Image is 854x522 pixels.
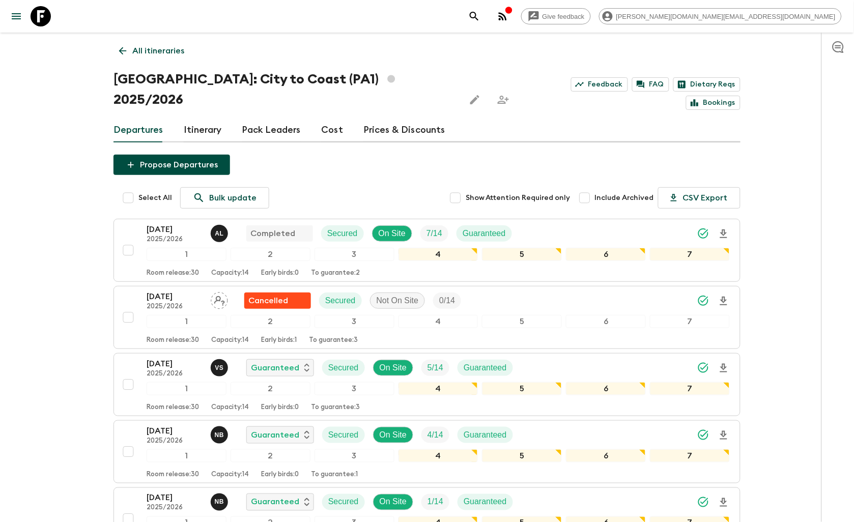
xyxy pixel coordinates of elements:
[521,8,591,24] a: Give feedback
[380,496,407,508] p: On Site
[147,336,199,344] p: Room release: 30
[482,382,562,395] div: 5
[327,227,358,240] p: Secured
[380,429,407,441] p: On Site
[463,227,506,240] p: Guaranteed
[211,497,230,505] span: Nafise Blake
[147,248,226,261] div: 1
[398,449,478,462] div: 4
[211,471,249,479] p: Capacity: 14
[147,269,199,277] p: Room release: 30
[372,225,412,242] div: On Site
[428,496,443,508] p: 1 / 14
[231,315,310,328] div: 2
[6,6,26,26] button: menu
[315,449,394,462] div: 3
[147,504,203,512] p: 2025/2026
[147,425,203,437] p: [DATE]
[321,118,343,142] a: Cost
[311,403,360,412] p: To guarantee: 3
[595,193,654,203] span: Include Archived
[113,219,741,282] button: [DATE]2025/2026Abdiel LuisCompletedSecuredOn SiteTrip FillGuaranteed1234567Room release:30Capacit...
[311,269,360,277] p: To guarantee: 2
[439,295,455,307] p: 0 / 14
[599,8,842,24] div: [PERSON_NAME][DOMAIN_NAME][EMAIL_ADDRESS][DOMAIN_NAME]
[379,227,406,240] p: On Site
[433,293,461,309] div: Trip Fill
[147,492,203,504] p: [DATE]
[215,498,224,506] p: N B
[251,362,299,374] p: Guaranteed
[311,471,358,479] p: To guarantee: 1
[138,193,172,203] span: Select All
[211,362,230,370] span: vincent Scott
[370,293,425,309] div: Not On Site
[421,494,449,510] div: Trip Fill
[673,77,741,92] a: Dietary Reqs
[482,315,562,328] div: 5
[147,223,203,236] p: [DATE]
[211,269,249,277] p: Capacity: 14
[113,69,457,110] h1: [GEOGRAPHIC_DATA]: City to Coast (PA1) 2025/2026
[211,429,230,438] span: Nafise Blake
[325,295,356,307] p: Secured
[261,269,299,277] p: Early birds: 0
[113,41,190,61] a: All itineraries
[697,496,709,508] svg: Synced Successfully
[231,382,310,395] div: 2
[147,403,199,412] p: Room release: 30
[377,295,419,307] p: Not On Site
[718,228,730,240] svg: Download Onboarding
[697,429,709,441] svg: Synced Successfully
[147,236,203,244] p: 2025/2026
[211,403,249,412] p: Capacity: 14
[315,382,394,395] div: 3
[248,295,288,307] p: Cancelled
[566,449,646,462] div: 6
[251,496,299,508] p: Guaranteed
[398,382,478,395] div: 4
[632,77,669,92] a: FAQ
[261,336,297,344] p: Early birds: 1
[215,364,223,372] p: v S
[211,359,230,376] button: vS
[147,449,226,462] div: 1
[611,13,841,20] span: [PERSON_NAME][DOMAIN_NAME][EMAIL_ADDRESS][DOMAIN_NAME]
[113,286,741,349] button: [DATE]2025/2026Assign pack leaderFlash Pack cancellationSecuredNot On SiteTrip Fill1234567Room re...
[421,360,449,376] div: Trip Fill
[650,382,730,395] div: 7
[465,90,485,110] button: Edit this itinerary
[398,248,478,261] div: 4
[328,362,359,374] p: Secured
[211,426,230,444] button: NB
[147,382,226,395] div: 1
[211,295,228,303] span: Assign pack leader
[464,429,507,441] p: Guaranteed
[180,187,269,209] a: Bulk update
[147,303,203,311] p: 2025/2026
[322,427,365,443] div: Secured
[132,45,184,57] p: All itineraries
[566,382,646,395] div: 6
[261,403,299,412] p: Early birds: 0
[697,227,709,240] svg: Synced Successfully
[113,155,230,175] button: Propose Departures
[309,336,358,344] p: To guarantee: 3
[147,437,203,445] p: 2025/2026
[697,362,709,374] svg: Synced Successfully
[328,429,359,441] p: Secured
[113,118,163,142] a: Departures
[566,248,646,261] div: 6
[147,471,199,479] p: Room release: 30
[231,248,310,261] div: 2
[215,431,224,439] p: N B
[328,496,359,508] p: Secured
[482,248,562,261] div: 5
[650,449,730,462] div: 7
[464,496,507,508] p: Guaranteed
[373,360,413,376] div: On Site
[319,293,362,309] div: Secured
[211,336,249,344] p: Capacity: 14
[718,429,730,442] svg: Download Onboarding
[428,362,443,374] p: 5 / 14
